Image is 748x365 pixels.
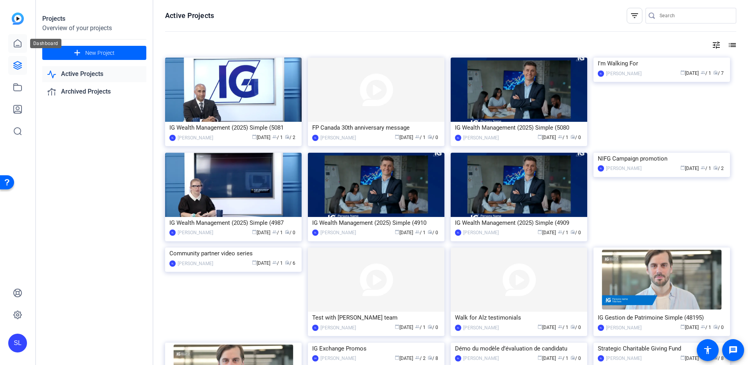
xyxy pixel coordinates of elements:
span: calendar_today [395,355,399,360]
span: / 6 [285,260,295,266]
span: calendar_today [395,134,399,139]
span: calendar_today [252,260,257,265]
div: SL [169,135,176,141]
span: / 1 [701,70,711,76]
span: / 0 [428,325,438,330]
span: / 1 [701,166,711,171]
div: SL [312,325,318,331]
span: / 2 [713,166,724,171]
span: calendar_today [252,134,257,139]
span: / 0 [570,135,581,140]
span: / 1 [558,325,568,330]
span: / 8 [428,356,438,361]
span: calendar_today [680,355,685,360]
span: group [415,134,420,139]
span: radio [428,229,432,234]
div: [PERSON_NAME] [178,134,213,142]
mat-icon: filter_list [630,11,639,20]
div: [PERSON_NAME] [606,70,642,78]
mat-icon: message [728,345,738,355]
span: radio [285,229,289,234]
div: [PERSON_NAME] [178,229,213,237]
div: SL [598,70,604,77]
div: Démo du modèle d’évaluation de candidatu [455,343,583,354]
span: radio [713,70,718,75]
a: Archived Projects [42,84,146,100]
div: SL [598,165,604,172]
span: calendar_today [395,229,399,234]
div: [PERSON_NAME] [606,324,642,332]
span: group [415,355,420,360]
span: [DATE] [395,230,413,235]
span: calendar_today [538,324,542,329]
span: / 0 [285,230,295,235]
div: SL [598,325,604,331]
div: Community partner video series [169,248,297,259]
button: New Project [42,46,146,60]
mat-icon: accessibility [703,345,712,355]
span: radio [285,260,289,265]
span: / 1 [558,135,568,140]
div: IG Wealth Management (2025) Simple (4987 [169,217,297,229]
div: [PERSON_NAME] [320,324,356,332]
div: [PERSON_NAME] [320,229,356,237]
div: Walk for Alz testimonials [455,312,583,323]
div: SL [455,355,461,361]
span: [DATE] [538,325,556,330]
div: SL [169,260,176,267]
span: group [558,355,563,360]
span: [DATE] [680,166,699,171]
span: [DATE] [395,135,413,140]
div: IG Wealth Management (2025) Simple (4909 [455,217,583,229]
span: radio [570,229,575,234]
span: / 1 [272,230,283,235]
span: [DATE] [538,135,556,140]
span: / 0 [428,230,438,235]
div: [PERSON_NAME] [463,324,499,332]
div: SH [312,355,318,361]
span: [DATE] [252,230,270,235]
div: [PERSON_NAME] [320,134,356,142]
span: group [701,165,705,170]
div: IG Wealth Management (2025) Simple (4910 [312,217,440,229]
span: / 1 [415,230,426,235]
span: [DATE] [538,230,556,235]
div: [PERSON_NAME] [320,354,356,362]
span: [DATE] [395,356,413,361]
span: radio [570,324,575,329]
span: / 0 [428,135,438,140]
span: / 0 [570,230,581,235]
span: group [272,260,277,265]
div: Test with [PERSON_NAME] team [312,312,440,323]
div: NIFG Campaign promotion [598,153,726,164]
span: radio [428,355,432,360]
mat-icon: tune [712,40,721,50]
span: [DATE] [252,260,270,266]
span: [DATE] [680,325,699,330]
span: group [701,324,705,329]
span: / 1 [415,325,426,330]
span: [DATE] [680,356,699,361]
span: [DATE] [252,135,270,140]
div: SL [598,355,604,361]
span: calendar_today [538,355,542,360]
span: / 2 [415,356,426,361]
span: calendar_today [252,229,257,234]
span: radio [285,134,289,139]
span: / 7 [713,70,724,76]
div: SL [455,229,461,236]
span: calendar_today [680,165,685,170]
input: Search [660,11,730,20]
div: Overview of your projects [42,23,146,33]
span: group [558,324,563,329]
span: calendar_today [680,70,685,75]
span: / 1 [558,230,568,235]
span: group [558,229,563,234]
span: group [701,70,705,75]
div: SL [455,135,461,141]
span: group [415,229,420,234]
div: Projects [42,14,146,23]
span: radio [713,324,718,329]
a: Active Projects [42,66,146,82]
div: IG Exchange Promos [312,343,440,354]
